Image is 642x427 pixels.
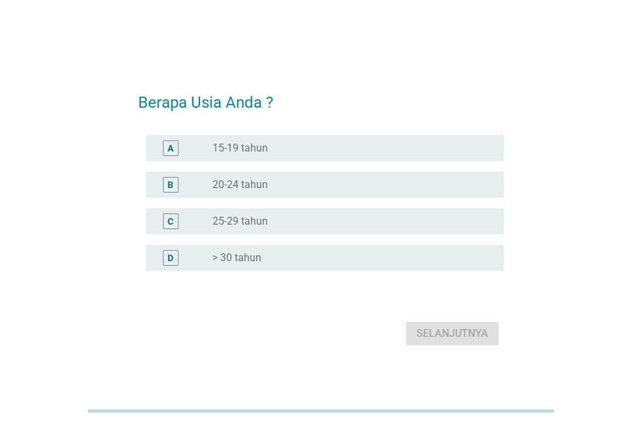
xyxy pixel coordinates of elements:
[212,178,268,191] label: 20-24 tahun
[212,142,268,155] label: 15-19 tahun
[168,142,173,155] div: A
[212,215,268,228] label: 25-29 tahun
[212,251,261,264] label: > 30 tahun
[168,251,173,265] div: D
[168,178,173,192] div: B
[138,78,504,114] h2: Berapa Usia Anda ?
[168,215,173,229] div: C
